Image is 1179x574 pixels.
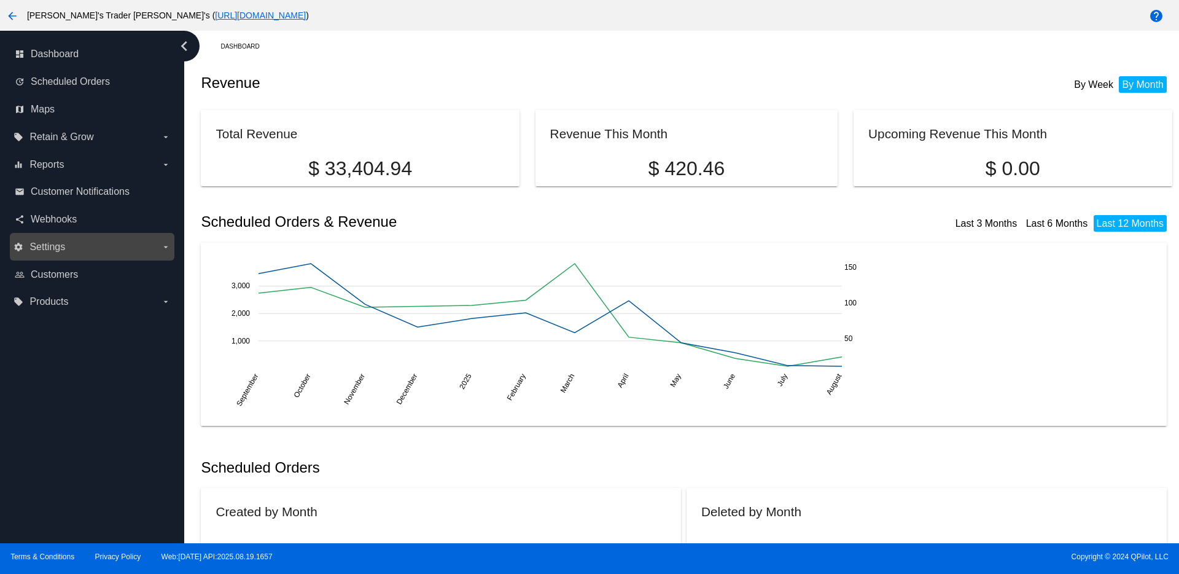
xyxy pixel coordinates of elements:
[600,552,1169,561] span: Copyright © 2024 QPilot, LLC
[14,132,23,142] i: local_offer
[1071,76,1116,93] li: By Week
[201,213,687,230] h2: Scheduled Orders & Revenue
[15,270,25,280] i: people_outline
[201,74,687,92] h2: Revenue
[15,100,171,119] a: map Maps
[232,336,250,345] text: 1,000
[15,44,171,64] a: dashboard Dashboard
[15,210,171,229] a: share Webhooks
[201,459,687,476] h2: Scheduled Orders
[29,242,65,253] span: Settings
[701,505,801,519] h2: Deleted by Month
[1097,218,1164,229] a: Last 12 Months
[29,296,68,307] span: Products
[15,265,171,285] a: people_outline Customers
[550,157,823,180] p: $ 420.46
[15,77,25,87] i: update
[31,104,55,115] span: Maps
[868,157,1157,180] p: $ 0.00
[844,262,857,271] text: 150
[31,49,79,60] span: Dashboard
[14,160,23,170] i: equalizer
[10,552,74,561] a: Terms & Conditions
[161,297,171,307] i: arrow_drop_down
[14,242,23,252] i: settings
[825,372,844,396] text: August
[14,297,23,307] i: local_offer
[844,334,853,342] text: 50
[616,372,631,389] text: April
[216,505,317,519] h2: Created by Month
[669,372,683,388] text: May
[161,160,171,170] i: arrow_drop_down
[215,10,306,20] a: [URL][DOMAIN_NAME]
[776,372,790,387] text: July
[29,159,64,170] span: Reports
[220,37,270,56] a: Dashboard
[15,104,25,114] i: map
[161,552,273,561] a: Web:[DATE] API:2025.08.19.1657
[559,372,577,394] text: March
[1119,76,1167,93] li: By Month
[15,49,25,59] i: dashboard
[29,132,93,143] span: Retain & Grow
[1149,9,1164,23] mat-icon: help
[868,127,1047,141] h2: Upcoming Revenue This Month
[232,281,250,290] text: 3,000
[1026,218,1088,229] a: Last 6 Months
[550,127,668,141] h2: Revenue This Month
[458,372,474,390] text: 2025
[216,127,297,141] h2: Total Revenue
[216,157,504,180] p: $ 33,404.94
[844,298,857,307] text: 100
[395,372,419,406] text: December
[15,214,25,224] i: share
[343,372,367,406] text: November
[31,214,77,225] span: Webhooks
[292,372,313,399] text: October
[15,72,171,92] a: update Scheduled Orders
[15,187,25,197] i: email
[31,269,78,280] span: Customers
[5,9,20,23] mat-icon: arrow_back
[31,76,110,87] span: Scheduled Orders
[95,552,141,561] a: Privacy Policy
[955,218,1018,229] a: Last 3 Months
[31,186,130,197] span: Customer Notifications
[722,372,737,390] text: June
[161,242,171,252] i: arrow_drop_down
[27,10,309,20] span: [PERSON_NAME]'s Trader [PERSON_NAME]'s ( )
[232,309,250,318] text: 2,000
[505,372,527,402] text: February
[174,36,194,56] i: chevron_left
[235,372,260,407] text: September
[15,182,171,202] a: email Customer Notifications
[161,132,171,142] i: arrow_drop_down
